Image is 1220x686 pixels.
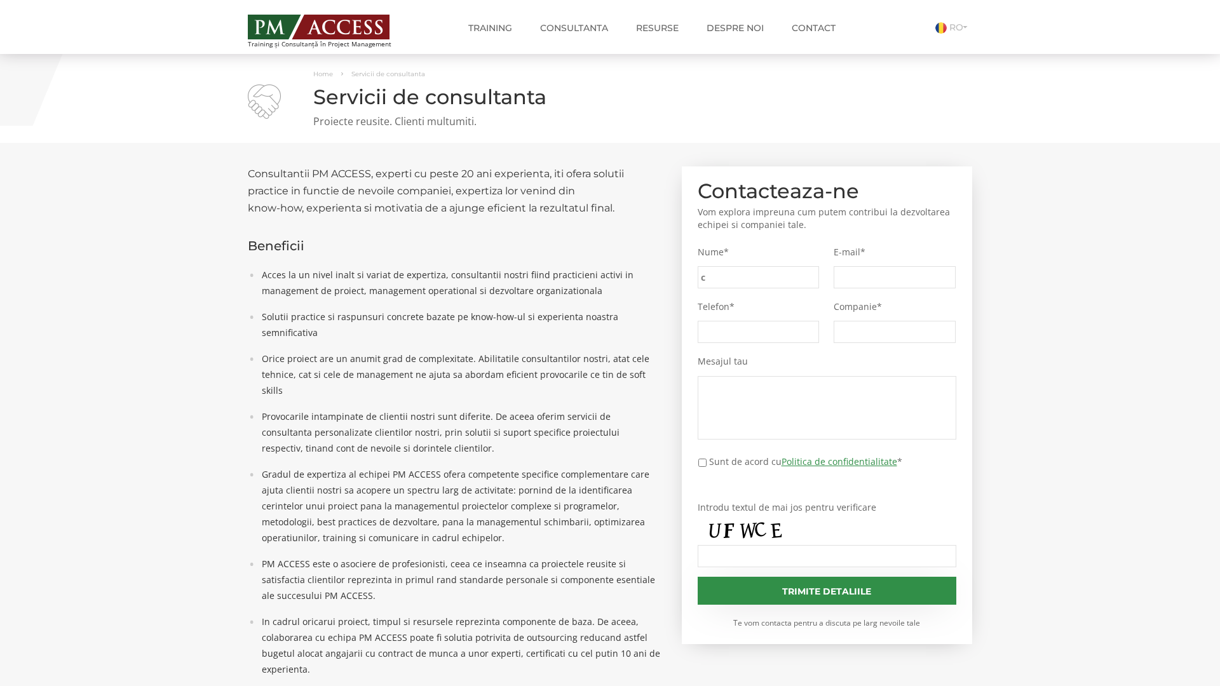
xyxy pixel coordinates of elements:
small: Te vom contacta pentru a discuta pe larg nevoile tale [698,617,957,628]
p: Proiecte reusite. Clienti multumiti. [248,114,972,129]
li: Gradul de expertiza al echipei PM ACCESS ofera competente specifice complementare care ajuta clie... [255,466,663,546]
a: Despre noi [697,15,773,41]
a: Politica de confidentialitate [782,455,897,467]
a: Resurse [627,15,688,41]
label: Introdu textul de mai jos pentru verificare [698,502,957,513]
h2: Contacteaza-ne [698,182,957,199]
label: Nume [698,246,820,258]
li: In cadrul oricarui proiect, timpul si resursele reprezinta componente de baza. De aceea, colabora... [255,614,663,677]
a: Consultanta [531,15,618,41]
input: Trimite detaliile [698,577,957,605]
a: RO [935,22,972,33]
h2: Consultantii PM ACCESS, experti cu peste 20 ani experienta, iti ofera solutii practice in functie... [248,165,663,217]
li: Acces la un nivel inalt si variat de expertiza, consultantii nostri fiind practicieni activi in m... [255,267,663,299]
li: PM ACCESS este o asociere de profesionisti, ceea ce inseamna ca proiectele reusite si satisfactia... [255,556,663,603]
li: Provocarile intampinate de clientii nostri sunt diferite. De aceea oferim servicii de consultanta... [255,408,663,456]
img: Romana [935,22,947,34]
li: Orice proiect are un anumit grad de complexitate. Abilitatile consultantilor nostri, atat cele te... [255,351,663,398]
li: Solutii practice si raspunsuri concrete bazate pe know-how-ul si experienta noastra semnificativa [255,309,663,340]
label: Companie [834,301,956,313]
img: Servicii de consultanta [248,84,281,119]
a: Home [313,70,333,78]
span: Servicii de consultanta [351,70,425,78]
a: Training și Consultanță în Project Management [248,11,415,48]
a: Training [459,15,522,41]
label: Telefon [698,301,820,313]
p: Vom explora impreuna cum putem contribui la dezvoltarea echipei si companiei tale. [698,206,957,231]
h1: Servicii de consultanta [248,86,972,108]
label: Sunt de acord cu * [709,455,902,468]
h3: Beneficii [248,239,663,253]
label: E-mail [834,246,956,258]
img: PM ACCESS - Echipa traineri si consultanti certificati PMP: Narciss Popescu, Mihai Olaru, Monica ... [248,15,390,39]
span: Training și Consultanță în Project Management [248,41,415,48]
a: Contact [782,15,845,41]
label: Mesajul tau [698,356,957,367]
